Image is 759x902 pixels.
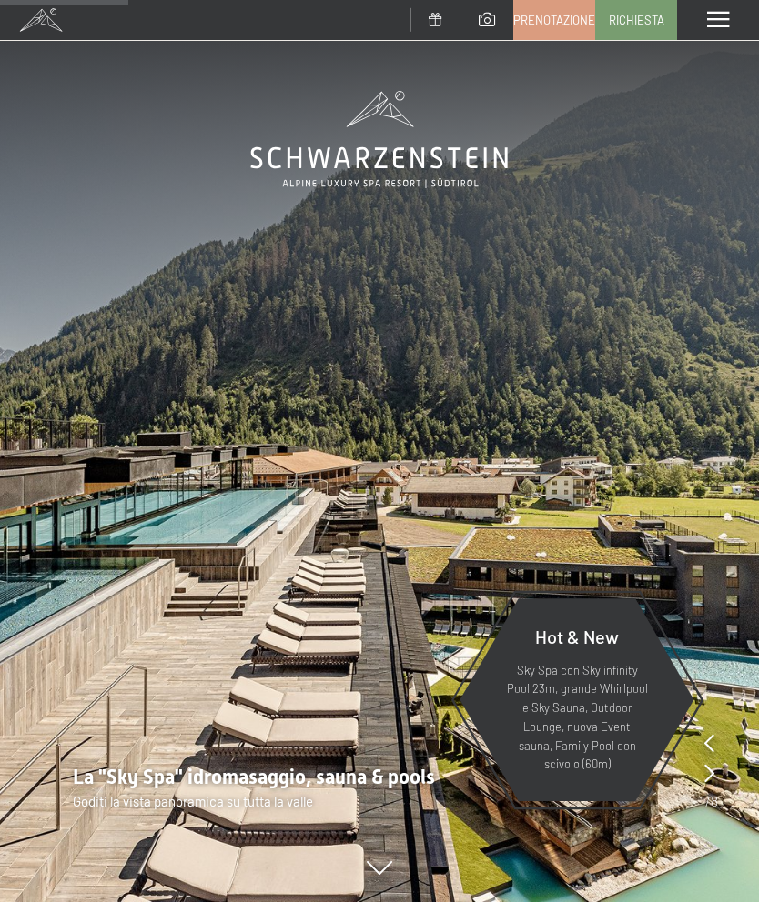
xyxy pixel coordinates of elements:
[459,597,695,802] a: Hot & New Sky Spa con Sky infinity Pool 23m, grande Whirlpool e Sky Sauna, Outdoor Lounge, nuova ...
[73,793,313,809] span: Goditi la vista panoramica su tutta la valle
[535,626,619,647] span: Hot & New
[596,1,676,39] a: Richiesta
[514,1,594,39] a: Prenotazione
[504,661,650,775] p: Sky Spa con Sky infinity Pool 23m, grande Whirlpool e Sky Sauna, Outdoor Lounge, nuova Event saun...
[513,12,595,28] span: Prenotazione
[711,791,718,811] span: 8
[73,766,435,788] span: La "Sky Spa" idromasaggio, sauna & pools
[705,791,711,811] span: /
[609,12,664,28] span: Richiesta
[700,791,705,811] span: 1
